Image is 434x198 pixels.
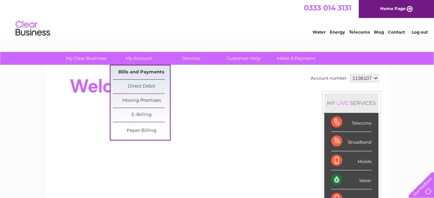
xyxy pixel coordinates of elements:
a: E-Billing [113,108,170,122]
img: logo.png [15,18,50,39]
a: Services [163,52,220,65]
div: Broadband [331,132,372,151]
div: Mobile [331,151,372,170]
a: Make A Payment [268,52,325,65]
a: Moving Premises [113,94,170,108]
a: Energy [330,29,345,35]
a: Direct Debit [113,80,170,93]
a: Bills and Payments [113,65,170,79]
a: My Clear Business [58,52,115,65]
a: Telecoms [349,29,370,35]
a: Water [312,29,326,35]
a: Log out [411,29,427,35]
a: My Account [110,52,167,65]
div: Telecoms [331,113,372,132]
div: MY SERVICES [324,93,378,113]
a: Blog [374,29,384,35]
a: Customer Help [215,52,272,65]
div: LIVE [335,100,350,106]
div: Water [331,170,372,189]
td: Account number [309,72,348,84]
a: Contact [388,29,405,35]
a: 0333 014 3131 [304,3,351,12]
div: Clear Business is a trading name of Verastar Limited (registered in [GEOGRAPHIC_DATA] No. 3667643... [54,4,380,34]
a: Paper Billing [113,124,170,138]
